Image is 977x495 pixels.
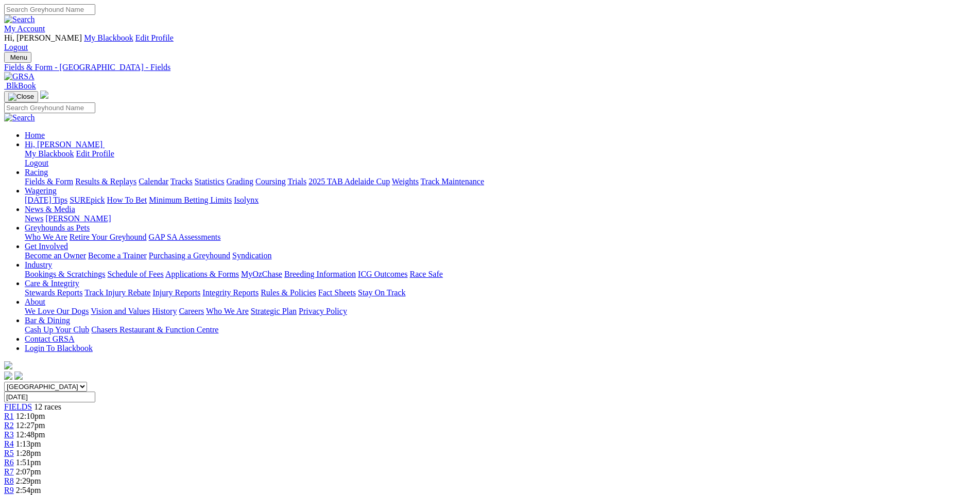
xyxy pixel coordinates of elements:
[25,158,48,167] a: Logout
[25,233,973,242] div: Greyhounds as Pets
[25,177,73,186] a: Fields & Form
[135,33,174,42] a: Edit Profile
[261,288,316,297] a: Rules & Policies
[287,177,306,186] a: Trials
[202,288,259,297] a: Integrity Reports
[358,270,407,278] a: ICG Outcomes
[4,4,95,15] input: Search
[421,177,484,186] a: Track Maintenance
[4,113,35,122] img: Search
[14,372,23,380] img: twitter.svg
[152,288,200,297] a: Injury Reports
[25,131,45,139] a: Home
[88,251,147,260] a: Become a Trainer
[25,196,67,204] a: [DATE] Tips
[25,260,52,269] a: Industry
[25,270,973,279] div: Industry
[149,233,221,241] a: GAP SA Assessments
[16,412,45,420] span: 12:10pm
[318,288,356,297] a: Fact Sheets
[16,486,41,494] span: 2:54pm
[149,196,232,204] a: Minimum Betting Limits
[76,149,114,158] a: Edit Profile
[25,251,973,260] div: Get Involved
[25,214,43,223] a: News
[4,476,14,485] a: R8
[139,177,168,186] a: Calendar
[25,196,973,205] div: Wagering
[25,168,48,176] a: Racing
[25,307,973,316] div: About
[4,63,973,72] a: Fields & Form - [GEOGRAPHIC_DATA] - Fields
[25,149,973,168] div: Hi, [PERSON_NAME]
[25,140,105,149] a: Hi, [PERSON_NAME]
[4,412,14,420] a: R1
[6,81,36,90] span: BlkBook
[4,486,14,494] a: R9
[4,421,14,430] a: R2
[4,439,14,448] a: R4
[25,214,973,223] div: News & Media
[4,72,35,81] img: GRSA
[4,372,12,380] img: facebook.svg
[16,476,41,485] span: 2:29pm
[4,430,14,439] a: R3
[25,233,67,241] a: Who We Are
[84,288,150,297] a: Track Injury Rebate
[4,402,32,411] span: FIELDS
[4,33,82,42] span: Hi, [PERSON_NAME]
[4,33,973,52] div: My Account
[4,43,28,51] a: Logout
[179,307,204,315] a: Careers
[299,307,347,315] a: Privacy Policy
[4,361,12,369] img: logo-grsa-white.png
[16,449,41,457] span: 1:28pm
[25,316,70,325] a: Bar & Dining
[4,449,14,457] span: R5
[25,344,93,352] a: Login To Blackbook
[4,24,45,33] a: My Account
[25,288,973,297] div: Care & Integrity
[70,196,105,204] a: SUREpick
[165,270,239,278] a: Applications & Forms
[25,325,89,334] a: Cash Up Your Club
[40,91,48,99] img: logo-grsa-white.png
[25,149,74,158] a: My Blackbook
[170,177,193,186] a: Tracks
[107,270,163,278] a: Schedule of Fees
[91,307,150,315] a: Vision and Values
[4,392,95,402] input: Select date
[25,288,82,297] a: Stewards Reports
[255,177,286,186] a: Coursing
[84,33,133,42] a: My Blackbook
[241,270,282,278] a: MyOzChase
[75,177,136,186] a: Results & Replays
[4,458,14,467] a: R6
[8,93,34,101] img: Close
[251,307,297,315] a: Strategic Plan
[70,233,147,241] a: Retire Your Greyhound
[34,402,61,411] span: 12 races
[25,270,105,278] a: Bookings & Scratchings
[107,196,147,204] a: How To Bet
[392,177,419,186] a: Weights
[45,214,111,223] a: [PERSON_NAME]
[25,177,973,186] div: Racing
[25,140,102,149] span: Hi, [PERSON_NAME]
[25,325,973,334] div: Bar & Dining
[4,52,31,63] button: Toggle navigation
[4,467,14,476] a: R7
[16,467,41,476] span: 2:07pm
[25,242,68,251] a: Get Involved
[25,251,86,260] a: Become an Owner
[206,307,249,315] a: Who We Are
[25,279,79,288] a: Care & Integrity
[234,196,259,204] a: Isolynx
